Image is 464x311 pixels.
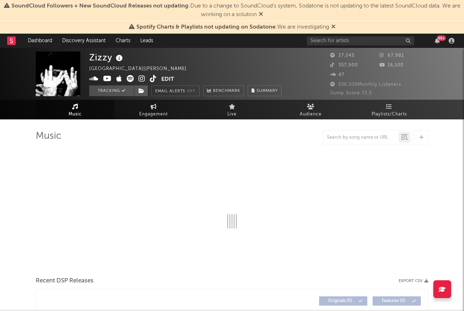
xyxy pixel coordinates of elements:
[350,100,428,119] a: Playlists/Charts
[11,3,460,18] span: : Due to a change to SoundCloud's system, Sodatone is not updating to the latest SoundCloud data....
[57,34,111,48] a: Discovery Assistant
[248,85,282,96] button: Summary
[330,91,372,95] span: Jump Score: 72.3
[324,299,357,303] span: Originals ( 0 )
[271,100,350,119] a: Audience
[139,110,168,119] span: Engagement
[135,34,158,48] a: Leads
[203,85,244,96] a: Benchmark
[319,296,367,306] button: Originals(0)
[330,53,354,58] span: 27,245
[330,63,358,68] span: 357,900
[193,100,271,119] a: Live
[89,51,125,63] div: Zizzy
[213,87,240,95] span: Benchmark
[435,38,440,44] button: 99+
[136,24,329,30] span: : We are investigating
[300,110,322,119] span: Audience
[257,89,278,93] span: Summary
[307,36,414,45] input: Search for artists
[323,135,399,140] input: Search by song name or URL
[437,35,446,41] div: 99 +
[11,3,188,9] span: SoundCloud Followers + New SoundCloud Releases not updating
[399,279,428,283] button: Export CSV
[69,110,82,119] span: Music
[373,296,421,306] button: Features(0)
[330,82,401,87] span: 536,100 Monthly Listeners
[330,73,344,77] span: 47
[187,89,196,93] em: Off
[23,34,57,48] a: Dashboard
[36,277,94,285] span: Recent DSP Releases
[259,12,263,18] span: Dismiss
[114,100,193,119] a: Engagement
[89,65,195,73] div: [GEOGRAPHIC_DATA] | [PERSON_NAME]
[161,75,174,84] button: Edit
[151,85,200,96] button: Email AlertsOff
[36,100,114,119] a: Music
[89,85,134,96] button: Tracking
[227,110,237,119] span: Live
[379,53,404,58] span: 67,981
[331,24,336,30] span: Dismiss
[136,24,276,30] span: Spotify Charts & Playlists not updating on Sodatone
[379,63,404,68] span: 16,100
[372,110,407,119] span: Playlists/Charts
[111,34,135,48] a: Charts
[377,299,410,303] span: Features ( 0 )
